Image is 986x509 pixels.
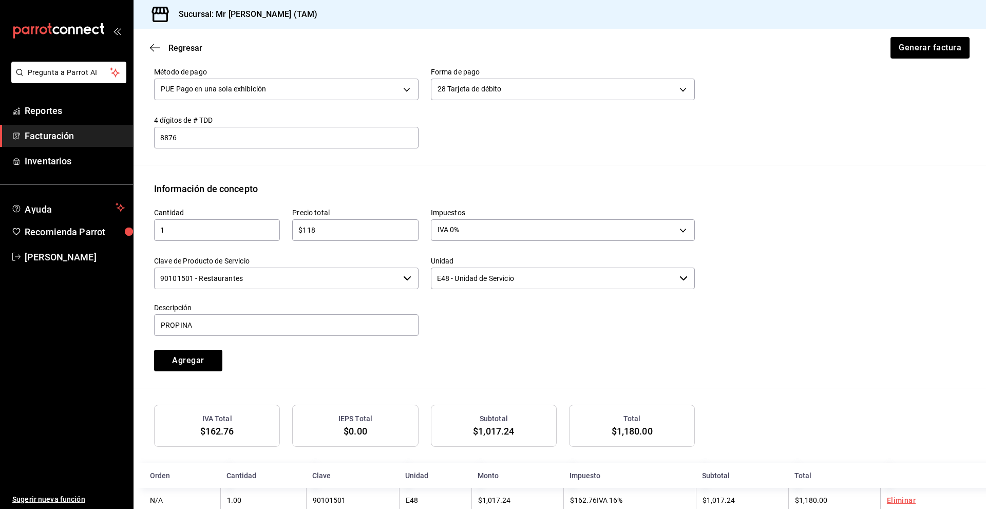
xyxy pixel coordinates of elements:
[563,463,696,488] th: Impuesto
[113,27,121,35] button: open_drawer_menu
[480,413,508,424] h3: Subtotal
[887,496,916,504] a: Eliminar
[25,154,125,168] span: Inventarios
[25,129,125,143] span: Facturación
[338,413,372,424] h3: IEPS Total
[570,496,597,504] span: $162.76
[168,43,202,53] span: Regresar
[292,224,418,236] input: $0.00
[438,224,460,235] span: IVA 0%
[25,250,125,264] span: [PERSON_NAME]
[292,209,418,216] label: Precio total
[154,268,399,289] input: Elige una opción
[154,350,222,371] button: Agregar
[25,104,125,118] span: Reportes
[154,314,419,336] input: 250 caracteres
[154,182,258,196] div: Información de concepto
[25,225,125,239] span: Recomienda Parrot
[478,496,510,504] span: $1,017.24
[788,463,880,488] th: Total
[623,413,641,424] h3: Total
[703,496,735,504] span: $1,017.24
[170,8,317,21] h3: Sucursal: Mr [PERSON_NAME] (TAM)
[25,201,111,214] span: Ayuda
[154,68,419,75] label: Método de pago
[28,67,110,78] span: Pregunta a Parrot AI
[154,304,419,311] label: Descripción
[154,257,419,264] label: Clave de Producto de Servicio
[399,463,471,488] th: Unidad
[154,209,280,216] label: Cantidad
[344,426,367,437] span: $0.00
[306,463,399,488] th: Clave
[438,84,502,94] span: 28 Tarjeta de débito
[431,68,695,75] label: Forma de pago
[890,37,970,59] button: Generar factura
[200,426,234,437] span: $162.76
[227,496,241,504] span: 1.00
[612,426,653,437] span: $1,180.00
[12,494,125,505] span: Sugerir nueva función
[154,116,419,123] label: 4 dígitos de # TDD
[696,463,788,488] th: Subtotal
[134,463,220,488] th: Orden
[11,62,126,83] button: Pregunta a Parrot AI
[473,426,514,437] span: $1,017.24
[471,463,563,488] th: Monto
[150,43,202,53] button: Regresar
[220,463,306,488] th: Cantidad
[431,268,676,289] input: Elige una opción
[795,496,827,504] span: $1,180.00
[7,74,126,85] a: Pregunta a Parrot AI
[161,84,266,94] span: PUE Pago en una sola exhibición
[202,413,232,424] h3: IVA Total
[431,209,695,216] label: Impuestos
[431,257,695,264] label: Unidad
